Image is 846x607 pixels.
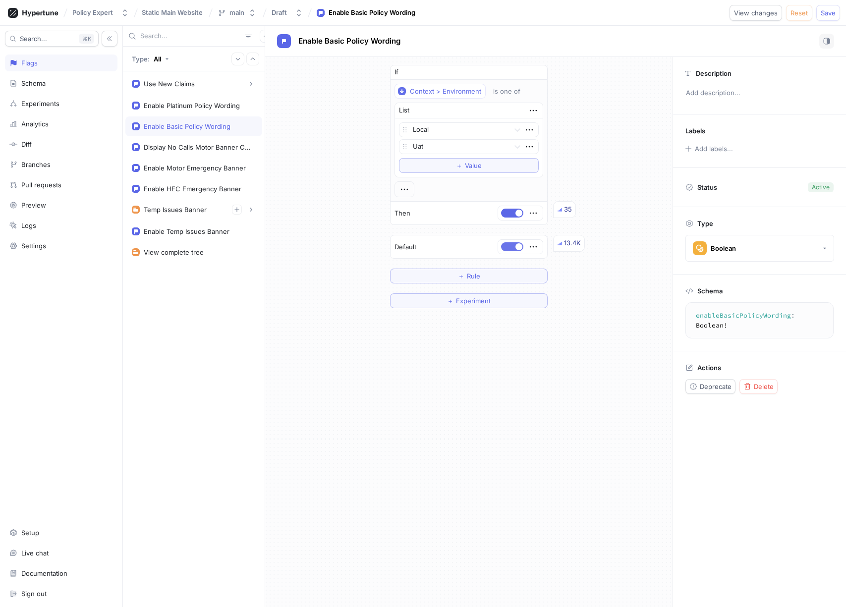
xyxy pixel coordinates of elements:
[21,140,32,148] div: Diff
[697,220,713,227] p: Type
[144,143,252,151] div: Display No Calls Motor Banner Content
[564,205,572,215] div: 35
[21,549,49,557] div: Live chat
[399,158,539,173] button: ＋Value
[682,142,735,155] button: Add labels...
[697,287,723,295] p: Schema
[456,298,491,304] span: Experiment
[144,206,207,214] div: Temp Issues Banner
[21,59,38,67] div: Flags
[395,209,410,219] p: Then
[489,84,535,99] button: is one of
[72,8,113,17] div: Policy Expert
[142,9,203,16] span: Static Main Website
[140,31,241,41] input: Search...
[730,5,782,21] button: View changes
[456,163,462,168] span: ＋
[395,84,486,99] button: Context > Environment
[246,53,259,65] button: Collapse all
[685,235,834,262] button: Boolean
[5,565,117,582] a: Documentation
[690,307,833,334] textarea: enableBasicPolicyWording: Boolean!
[21,529,39,537] div: Setup
[739,379,778,394] button: Delete
[229,8,244,17] div: main
[395,242,416,252] p: Default
[79,34,94,44] div: K
[298,37,400,45] span: Enable Basic Policy Wording
[5,31,99,47] button: Search...K
[68,4,133,21] button: Policy Expert
[685,127,705,135] p: Labels
[564,238,581,248] div: 13.4K
[144,248,204,256] div: View complete tree
[447,298,453,304] span: ＋
[821,10,836,16] span: Save
[395,67,398,77] p: If
[21,221,36,229] div: Logs
[390,269,548,283] button: ＋Rule
[816,5,840,21] button: Save
[20,36,47,42] span: Search...
[754,384,774,389] span: Delete
[268,4,307,21] button: Draft
[144,164,246,172] div: Enable Motor Emergency Banner
[786,5,812,21] button: Reset
[144,185,241,193] div: Enable HEC Emergency Banner
[390,293,548,308] button: ＋Experiment
[21,181,61,189] div: Pull requests
[144,227,229,235] div: Enable Temp Issues Banner
[493,87,520,96] div: is one of
[132,55,150,63] p: Type:
[399,106,409,115] div: List
[154,55,161,63] div: All
[734,10,778,16] span: View changes
[685,379,735,394] button: Deprecate
[144,102,240,110] div: Enable Platinum Policy Wording
[465,163,482,168] span: Value
[790,10,808,16] span: Reset
[214,4,260,21] button: main
[696,69,732,77] p: Description
[21,242,46,250] div: Settings
[144,122,230,130] div: Enable Basic Policy Wording
[21,120,49,128] div: Analytics
[467,273,480,279] span: Rule
[410,87,481,96] div: Context > Environment
[21,201,46,209] div: Preview
[711,244,736,253] div: Boolean
[21,590,47,598] div: Sign out
[128,50,172,67] button: Type: All
[21,569,67,577] div: Documentation
[231,53,244,65] button: Expand all
[812,183,830,192] div: Active
[697,364,721,372] p: Actions
[21,79,46,87] div: Schema
[21,100,59,108] div: Experiments
[695,146,733,152] div: Add labels...
[21,161,51,168] div: Branches
[272,8,287,17] div: Draft
[329,8,415,18] div: Enable Basic Policy Wording
[458,273,464,279] span: ＋
[697,180,717,194] p: Status
[700,384,732,389] span: Deprecate
[144,80,195,88] div: Use New Claims
[681,85,838,102] p: Add description...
